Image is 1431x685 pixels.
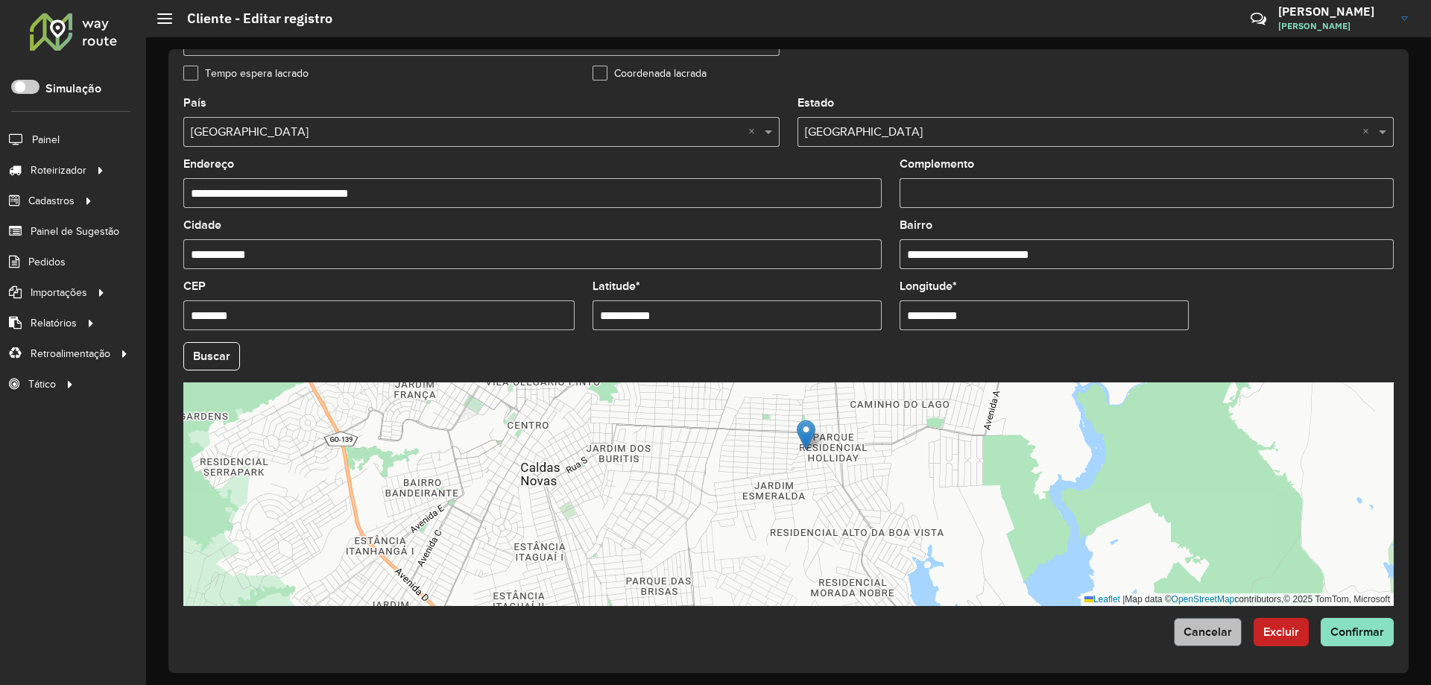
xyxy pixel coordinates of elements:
label: Estado [797,94,834,112]
span: Tático [28,376,56,392]
button: Confirmar [1321,618,1394,646]
div: Map data © contributors,© 2025 TomTom, Microsoft [1081,593,1394,606]
span: Retroalimentação [31,346,110,362]
img: Marker [797,420,815,450]
h2: Cliente - Editar registro [172,10,332,27]
span: Relatórios [31,315,77,331]
label: Simulação [45,80,101,98]
span: [PERSON_NAME] [1278,19,1390,33]
span: Clear all [1362,123,1375,141]
span: Cadastros [28,193,75,209]
span: Cancelar [1184,625,1232,638]
span: Confirmar [1330,625,1384,638]
button: Buscar [183,342,240,370]
span: Importações [31,285,87,300]
label: Complemento [900,155,974,173]
a: Leaflet [1084,594,1120,604]
span: | [1122,594,1125,604]
label: Latitude [593,277,640,295]
button: Excluir [1254,618,1309,646]
span: Excluir [1263,625,1299,638]
span: Roteirizador [31,162,86,178]
label: Endereço [183,155,234,173]
label: Coordenada lacrada [593,66,707,81]
button: Cancelar [1174,618,1242,646]
label: Bairro [900,216,932,234]
label: CEP [183,277,206,295]
a: Contato Rápido [1242,3,1274,35]
label: Longitude [900,277,957,295]
a: OpenStreetMap [1172,594,1235,604]
label: País [183,94,206,112]
span: Painel [32,132,60,148]
label: Tempo espera lacrado [183,66,309,81]
span: Painel de Sugestão [31,224,119,239]
span: Clear all [748,123,761,141]
span: Pedidos [28,254,66,270]
label: Cidade [183,216,221,234]
h3: [PERSON_NAME] [1278,4,1390,19]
